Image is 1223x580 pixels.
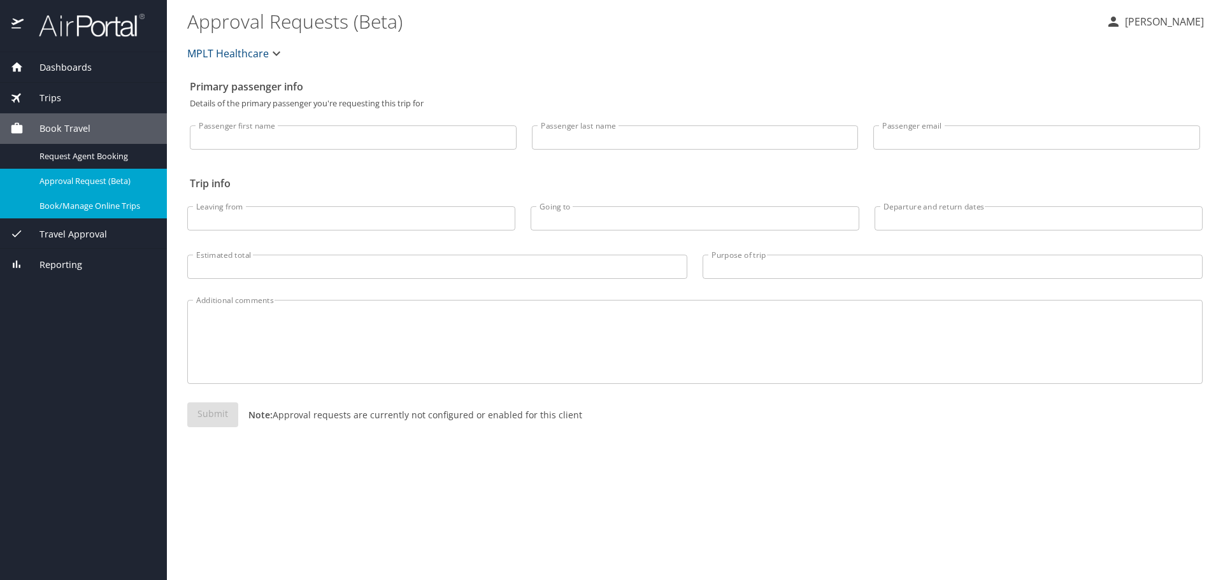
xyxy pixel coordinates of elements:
[238,408,582,421] p: Approval requests are currently not configured or enabled for this client
[187,1,1096,41] h1: Approval Requests (Beta)
[187,45,269,62] span: MPLT Healthcare
[190,76,1200,97] h2: Primary passenger info
[39,200,152,212] span: Book/Manage Online Trips
[182,41,289,66] button: MPLT Healthcare
[11,13,25,38] img: icon-airportal.png
[24,122,90,136] span: Book Travel
[25,13,145,38] img: airportal-logo.png
[24,60,92,74] span: Dashboards
[24,91,61,105] span: Trips
[24,258,82,272] span: Reporting
[24,227,107,241] span: Travel Approval
[190,99,1200,108] p: Details of the primary passenger you're requesting this trip for
[39,175,152,187] span: Approval Request (Beta)
[1121,14,1204,29] p: [PERSON_NAME]
[190,173,1200,194] h2: Trip info
[248,409,273,421] strong: Note:
[39,150,152,162] span: Request Agent Booking
[1101,10,1209,33] button: [PERSON_NAME]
